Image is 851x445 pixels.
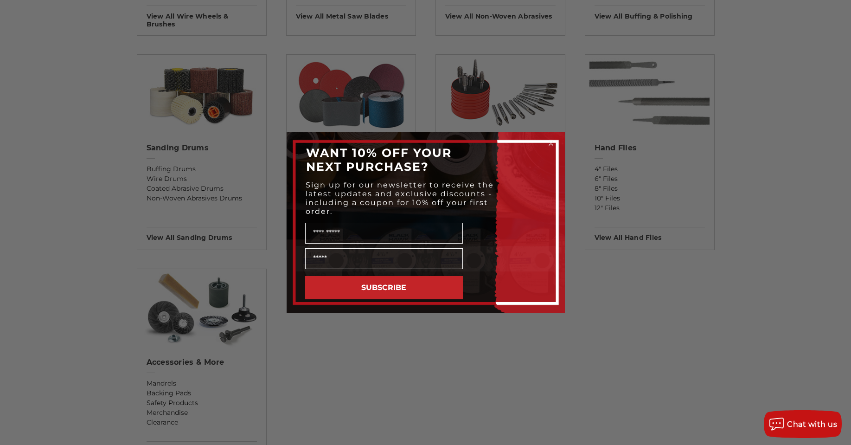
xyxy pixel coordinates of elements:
input: Email [305,248,463,269]
button: Chat with us [764,410,842,438]
span: Sign up for our newsletter to receive the latest updates and exclusive discounts - including a co... [306,181,494,216]
button: Close dialog [546,139,556,148]
span: Chat with us [787,420,837,429]
button: SUBSCRIBE [305,276,463,299]
span: WANT 10% OFF YOUR NEXT PURCHASE? [306,146,452,174]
